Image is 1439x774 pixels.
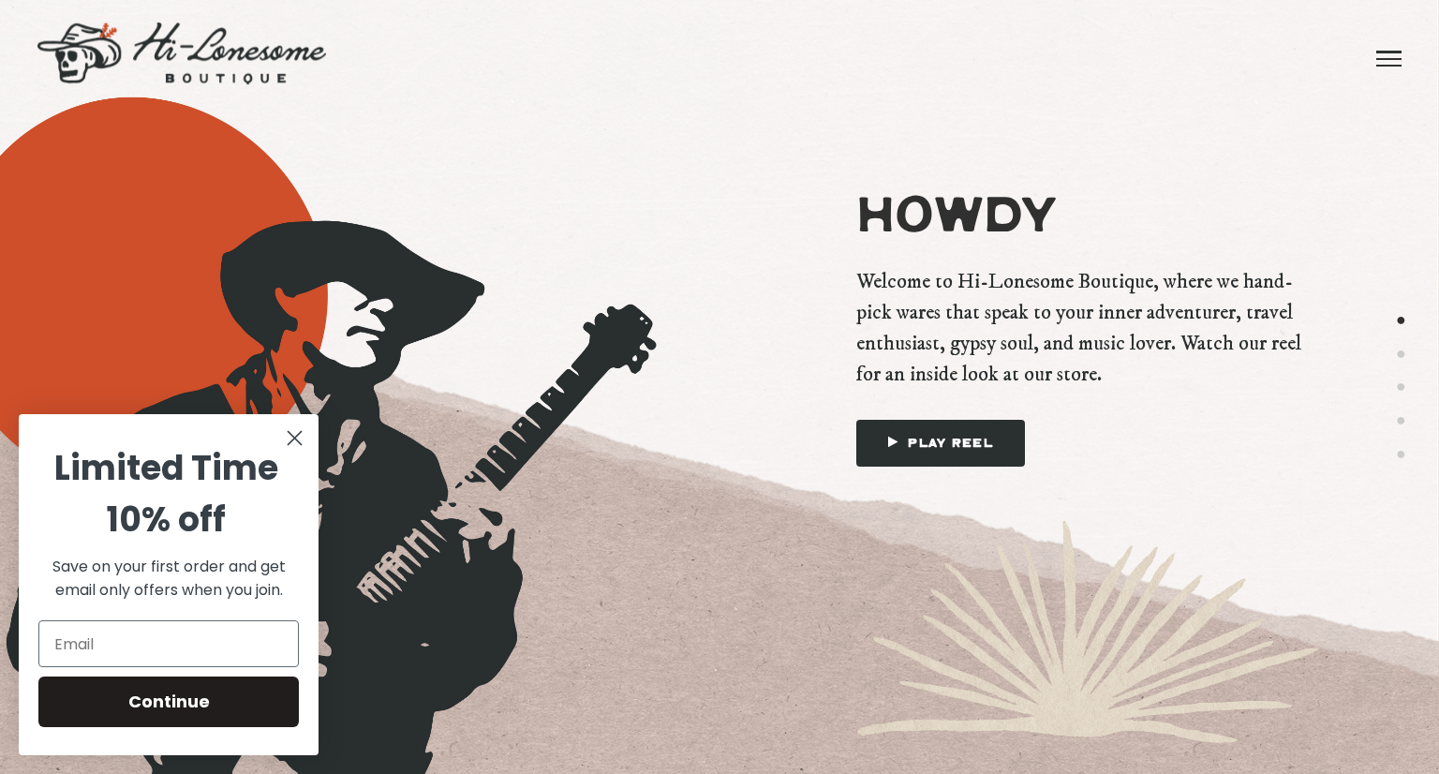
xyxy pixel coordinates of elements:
[1396,409,1406,433] button: 4
[1396,376,1406,399] button: 3
[52,556,286,601] span: Save on your first order and get email only offers when you join.
[54,444,278,492] span: Limited Time
[856,420,1025,467] a: Play Reel
[38,620,299,667] input: Email
[1396,342,1406,365] button: 2
[107,496,226,543] span: 10% off
[856,187,1302,248] span: Howdy
[1396,309,1406,333] button: 1
[856,266,1302,390] span: Welcome to Hi-Lonesome Boutique, where we hand-pick wares that speak to your inner adventurer, tr...
[37,22,326,84] img: logo
[38,677,299,727] button: Continue
[278,422,311,454] button: Close dialog
[1396,443,1406,467] button: 5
